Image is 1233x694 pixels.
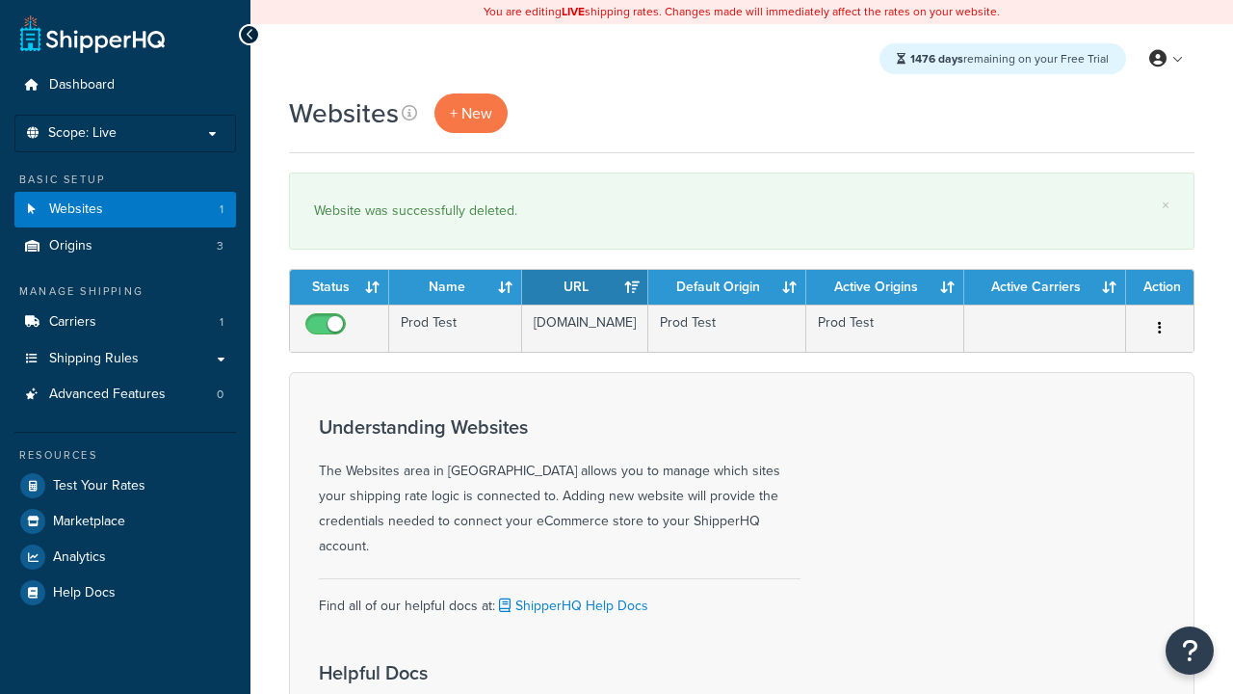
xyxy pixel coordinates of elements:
div: Find all of our helpful docs at: [319,578,800,619]
td: [DOMAIN_NAME] [522,305,648,352]
span: 0 [217,387,223,403]
span: Websites [49,201,103,218]
a: ShipperHQ Help Docs [495,596,648,616]
span: Dashboard [49,77,115,93]
a: Origins 3 [14,228,236,264]
span: Marketplace [53,514,125,530]
button: Open Resource Center [1166,627,1214,675]
span: + New [450,102,492,124]
td: Prod Test [806,305,964,352]
div: The Websites area in [GEOGRAPHIC_DATA] allows you to manage which sites your shipping rate logic ... [319,416,800,559]
strong: 1476 days [910,50,963,67]
div: remaining on your Free Trial [879,43,1126,74]
div: Basic Setup [14,172,236,188]
span: 1 [220,314,223,331]
a: Shipping Rules [14,341,236,377]
a: Analytics [14,540,236,574]
li: Carriers [14,305,236,340]
a: Advanced Features 0 [14,377,236,413]
th: Active Carriers: activate to sort column ascending [964,270,1126,305]
li: Websites [14,192,236,227]
a: Dashboard [14,67,236,103]
span: Shipping Rules [49,351,139,367]
span: 1 [220,201,223,218]
span: Scope: Live [48,125,117,142]
a: Test Your Rates [14,468,236,503]
h3: Understanding Websites [319,416,800,438]
a: Websites 1 [14,192,236,227]
a: Carriers 1 [14,305,236,340]
span: Test Your Rates [53,478,145,494]
li: Advanced Features [14,377,236,413]
div: Website was successfully deleted. [314,198,1169,225]
h1: Websites [289,94,399,132]
a: Help Docs [14,575,236,610]
h3: Helpful Docs [319,662,666,683]
th: URL: activate to sort column ascending [522,270,648,305]
th: Default Origin: activate to sort column ascending [648,270,806,305]
span: Carriers [49,314,96,331]
a: × [1162,198,1169,213]
li: Origins [14,228,236,264]
a: ShipperHQ Home [20,14,165,53]
th: Active Origins: activate to sort column ascending [806,270,964,305]
a: Marketplace [14,504,236,539]
span: Analytics [53,549,106,566]
th: Action [1126,270,1194,305]
td: Prod Test [389,305,522,352]
span: Advanced Features [49,387,166,403]
span: Origins [49,238,92,254]
th: Status: activate to sort column ascending [290,270,389,305]
a: + New [434,93,508,133]
div: Manage Shipping [14,283,236,300]
span: 3 [217,238,223,254]
span: Help Docs [53,585,116,601]
td: Prod Test [648,305,806,352]
th: Name: activate to sort column ascending [389,270,522,305]
b: LIVE [562,3,585,20]
div: Resources [14,447,236,464]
